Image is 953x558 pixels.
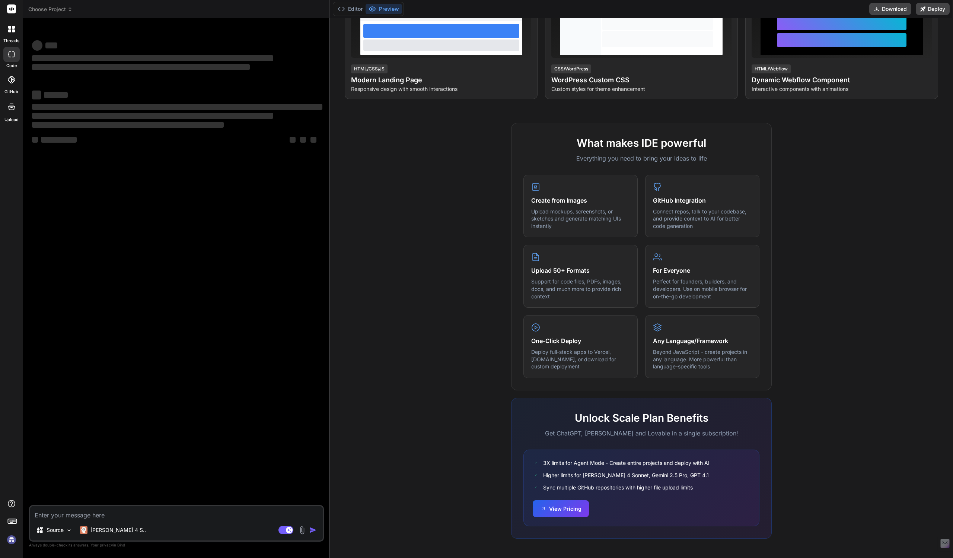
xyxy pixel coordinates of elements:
[335,4,366,14] button: Editor
[41,137,77,143] span: ‌
[309,526,317,534] img: icon
[752,85,932,93] p: Interactive components with animations
[531,196,630,205] h4: Create from Images
[32,122,224,128] span: ‌
[653,208,752,230] p: Connect repos, talk to your codebase, and provide context to AI for better code generation
[531,336,630,345] h4: One-Click Deploy
[653,278,752,300] p: Perfect for founders, builders, and developers. Use on mobile browser for on-the-go development
[531,208,630,230] p: Upload mockups, screenshots, or sketches and generate matching UIs instantly
[4,117,19,123] label: Upload
[653,336,752,345] h4: Any Language/Framework
[653,266,752,275] h4: For Everyone
[531,278,630,300] p: Support for code files, PDFs, images, docs, and much more to provide rich context
[351,64,388,73] div: HTML/CSS/JS
[533,500,589,517] button: View Pricing
[543,459,710,467] span: 3X limits for Agent Mode - Create entire projects and deploy with AI
[916,3,950,15] button: Deploy
[300,137,306,143] span: ‌
[32,137,38,143] span: ‌
[543,484,693,491] span: Sync multiple GitHub repositories with higher file upload limits
[29,542,324,549] p: Always double-check its answers. Your in Bind
[100,543,113,547] span: privacy
[44,92,68,98] span: ‌
[752,64,791,73] div: HTML/Webflow
[351,75,531,85] h4: Modern Landing Page
[653,196,752,205] h4: GitHub Integration
[551,75,732,85] h4: WordPress Custom CSS
[47,526,64,534] p: Source
[531,266,630,275] h4: Upload 50+ Formats
[32,40,42,51] span: ‌
[551,64,591,73] div: CSS/WordPress
[543,471,709,479] span: Higher limits for [PERSON_NAME] 4 Sonnet, Gemini 2.5 Pro, GPT 4.1
[366,4,402,14] button: Preview
[869,3,911,15] button: Download
[752,75,932,85] h4: Dynamic Webflow Component
[28,6,73,13] span: Choose Project
[4,89,18,95] label: GitHub
[523,135,759,151] h2: What makes IDE powerful
[32,55,273,61] span: ‌
[32,113,273,119] span: ‌
[66,527,72,533] img: Pick Models
[32,104,322,110] span: ‌
[3,38,19,44] label: threads
[523,429,759,438] p: Get ChatGPT, [PERSON_NAME] and Lovable in a single subscription!
[80,526,87,534] img: Claude 4 Sonnet
[653,348,752,370] p: Beyond JavaScript - create projects in any language. More powerful than language-specific tools
[351,85,531,93] p: Responsive design with smooth interactions
[551,85,732,93] p: Custom styles for theme enhancement
[90,526,146,534] p: [PERSON_NAME] 4 S..
[523,410,759,426] h2: Unlock Scale Plan Benefits
[531,348,630,370] p: Deploy full-stack apps to Vercel, [DOMAIN_NAME], or download for custom deployment
[32,64,250,70] span: ‌
[523,154,759,163] p: Everything you need to bring your ideas to life
[290,137,296,143] span: ‌
[5,533,18,546] img: signin
[32,91,41,99] span: ‌
[298,526,306,535] img: attachment
[45,42,57,48] span: ‌
[310,137,316,143] span: ‌
[6,63,17,69] label: code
